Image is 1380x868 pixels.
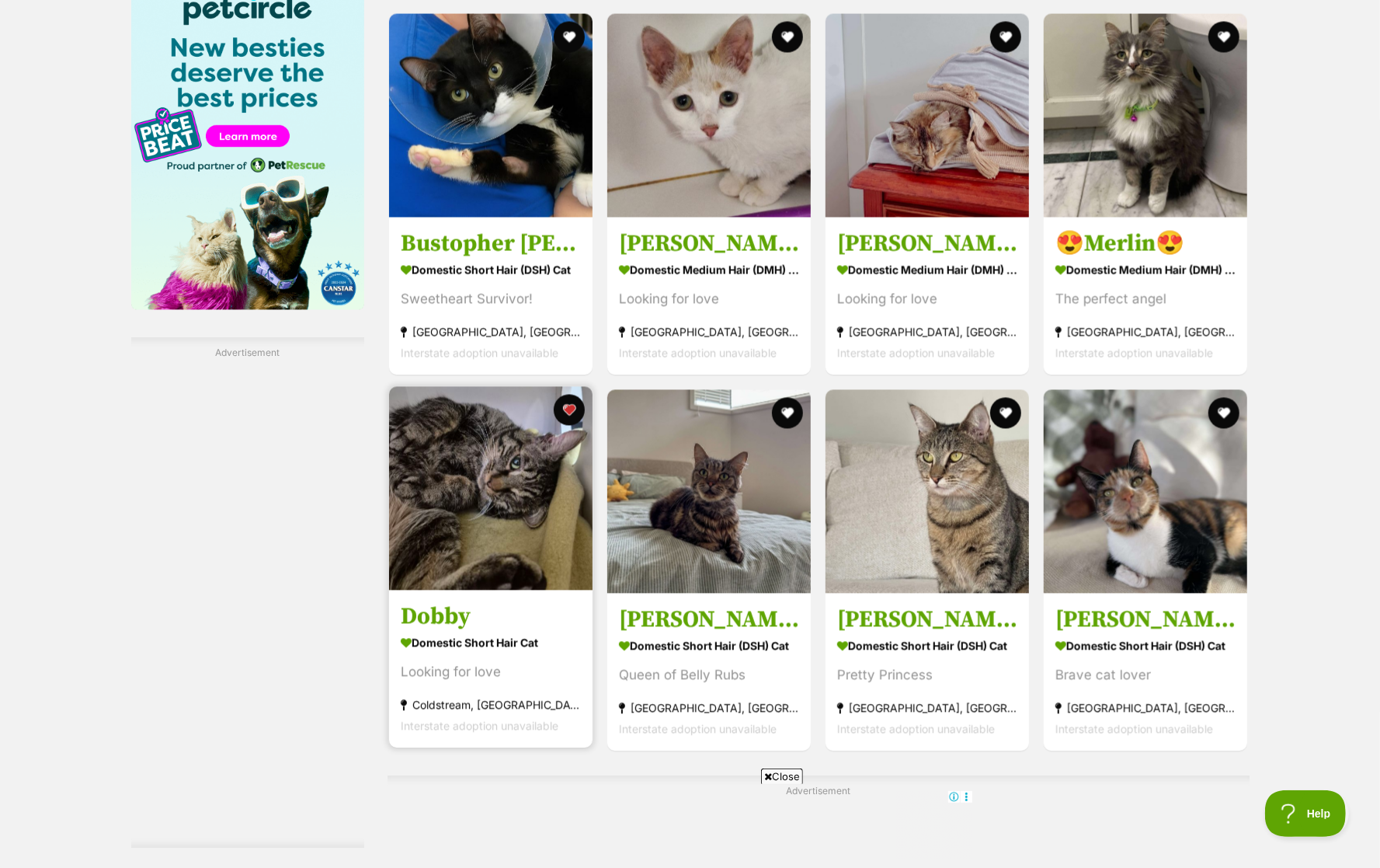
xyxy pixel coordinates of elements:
[401,662,581,683] div: Looking for love
[826,14,1029,218] img: Maggie - Domestic Medium Hair (DMH) Cat
[619,259,799,281] strong: Domestic Medium Hair (DMH) Cat
[1044,218,1247,375] a: 😍Merlin😍 Domestic Medium Hair (DMH) Cat The perfect angel [GEOGRAPHIC_DATA], [GEOGRAPHIC_DATA] In...
[401,289,581,310] div: Sweetheart Survivor!
[837,723,995,736] span: Interstate adoption unavailable
[607,14,811,218] img: Angelina Ballerina - Domestic Medium Hair (DMH) Cat
[619,698,799,719] strong: [GEOGRAPHIC_DATA], [GEOGRAPHIC_DATA]
[1055,635,1236,657] strong: Domestic Short Hair (DSH) Cat
[401,322,581,343] strong: [GEOGRAPHIC_DATA], [GEOGRAPHIC_DATA]
[408,790,973,860] iframe: Advertisement
[619,322,799,343] strong: [GEOGRAPHIC_DATA], [GEOGRAPHIC_DATA]
[401,632,581,654] strong: Domestic Short Hair Cat
[389,591,593,748] a: Dobby Domestic Short Hair Cat Looking for love Coldstream, [GEOGRAPHIC_DATA] Interstate adoption ...
[837,289,1017,310] div: Looking for love
[1055,347,1213,360] span: Interstate adoption unavailable
[772,22,803,53] button: favourite
[401,347,558,360] span: Interstate adoption unavailable
[607,390,811,594] img: Lani - Domestic Short Hair (DSH) Cat
[401,695,581,716] strong: Coldstream, [GEOGRAPHIC_DATA]
[554,395,585,426] button: favourite
[761,769,803,784] span: Close
[619,605,799,635] h3: [PERSON_NAME]
[1055,605,1236,635] h3: [PERSON_NAME]
[619,723,777,736] span: Interstate adoption unavailable
[1055,289,1236,310] div: The perfect angel
[837,322,1017,343] strong: [GEOGRAPHIC_DATA], [GEOGRAPHIC_DATA]
[389,387,593,591] img: Dobby - Domestic Short Hair Cat
[1055,259,1236,281] strong: Domestic Medium Hair (DMH) Cat
[1055,723,1213,736] span: Interstate adoption unavailable
[826,390,1029,594] img: Cleo 🎀 - Domestic Short Hair (DSH) Cat
[1055,665,1236,686] div: Brave cat lover
[1209,22,1240,53] button: favourite
[401,602,581,632] h3: Dobby
[607,594,811,751] a: [PERSON_NAME] Domestic Short Hair (DSH) Cat Queen of Belly Rubs [GEOGRAPHIC_DATA], [GEOGRAPHIC_DA...
[389,14,593,218] img: Bustopher Jones - Domestic Short Hair (DSH) Cat
[401,229,581,259] h3: Bustopher [PERSON_NAME]
[401,259,581,281] strong: Domestic Short Hair (DSH) Cat
[1055,229,1236,259] h3: 😍Merlin😍
[131,338,364,849] div: Advertisement
[837,635,1017,657] strong: Domestic Short Hair (DSH) Cat
[1044,594,1247,751] a: [PERSON_NAME] Domestic Short Hair (DSH) Cat Brave cat lover [GEOGRAPHIC_DATA], [GEOGRAPHIC_DATA] ...
[1265,790,1349,837] iframe: Help Scout Beacon - Open
[607,218,811,375] a: [PERSON_NAME] Domestic Medium Hair (DMH) Cat Looking for love [GEOGRAPHIC_DATA], [GEOGRAPHIC_DATA...
[837,665,1017,686] div: Pretty Princess
[131,367,364,833] iframe: Advertisement
[554,22,585,53] button: favourite
[619,347,777,360] span: Interstate adoption unavailable
[1055,698,1236,719] strong: [GEOGRAPHIC_DATA], [GEOGRAPHIC_DATA]
[619,665,799,686] div: Queen of Belly Rubs
[837,605,1017,635] h3: [PERSON_NAME] 🎀
[826,218,1029,375] a: [PERSON_NAME] Domestic Medium Hair (DMH) Cat Looking for love [GEOGRAPHIC_DATA], [GEOGRAPHIC_DATA...
[837,259,1017,281] strong: Domestic Medium Hair (DMH) Cat
[837,347,995,360] span: Interstate adoption unavailable
[837,229,1017,259] h3: [PERSON_NAME]
[990,22,1021,53] button: favourite
[1044,390,1247,594] img: Griselda - Domestic Short Hair (DSH) Cat
[1044,14,1247,218] img: 😍Merlin😍 - Domestic Medium Hair (DMH) Cat
[826,594,1029,751] a: [PERSON_NAME] 🎀 Domestic Short Hair (DSH) Cat Pretty Princess [GEOGRAPHIC_DATA], [GEOGRAPHIC_DATA...
[990,398,1021,429] button: favourite
[401,720,558,733] span: Interstate adoption unavailable
[619,635,799,657] strong: Domestic Short Hair (DSH) Cat
[837,698,1017,719] strong: [GEOGRAPHIC_DATA], [GEOGRAPHIC_DATA]
[1055,322,1236,343] strong: [GEOGRAPHIC_DATA], [GEOGRAPHIC_DATA]
[772,398,803,429] button: favourite
[619,289,799,310] div: Looking for love
[389,218,593,375] a: Bustopher [PERSON_NAME] Domestic Short Hair (DSH) Cat Sweetheart Survivor! [GEOGRAPHIC_DATA], [GE...
[619,229,799,259] h3: [PERSON_NAME]
[1209,398,1240,429] button: favourite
